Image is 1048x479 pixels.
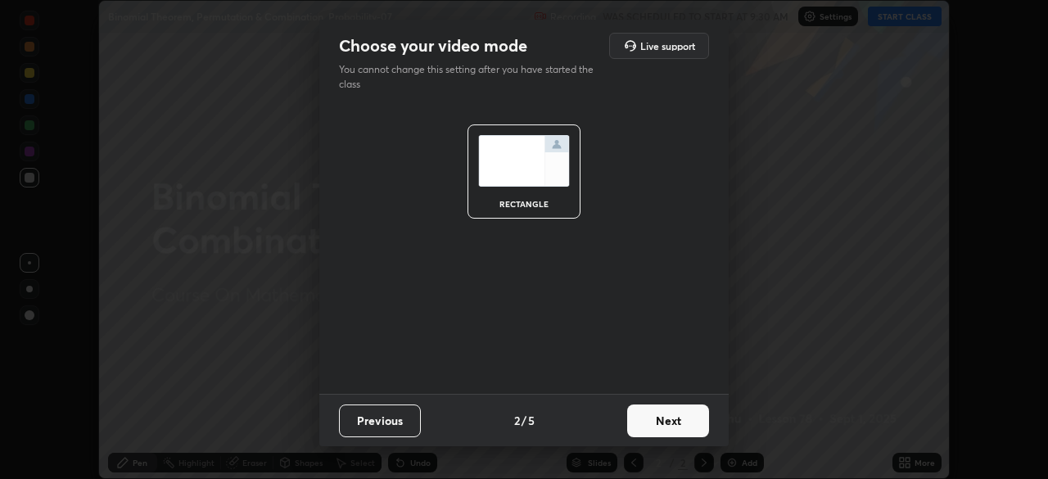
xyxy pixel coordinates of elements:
[522,412,526,429] h4: /
[640,41,695,51] h5: Live support
[339,35,527,56] h2: Choose your video mode
[627,404,709,437] button: Next
[339,404,421,437] button: Previous
[514,412,520,429] h4: 2
[339,62,604,92] p: You cannot change this setting after you have started the class
[478,135,570,187] img: normalScreenIcon.ae25ed63.svg
[491,200,557,208] div: rectangle
[528,412,535,429] h4: 5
